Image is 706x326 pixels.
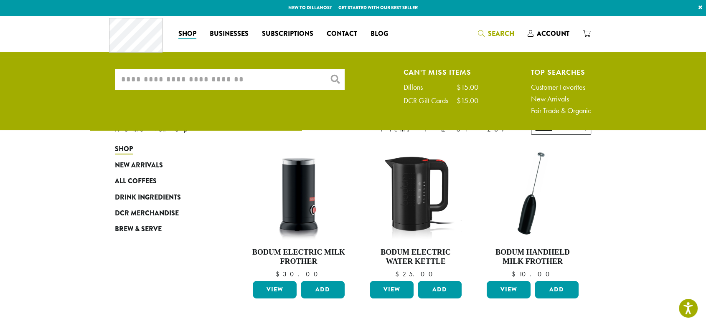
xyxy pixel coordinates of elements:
[370,281,414,298] a: View
[485,145,581,278] a: Bodum Handheld Milk Frother $10.00
[404,83,431,91] div: Dillons
[338,4,418,11] a: Get started with our best seller
[115,208,179,219] span: DCR Merchandise
[115,141,215,157] a: Shop
[301,281,345,298] button: Add
[512,270,519,278] span: $
[404,69,478,75] h4: Can't Miss Items
[115,221,215,237] a: Brew & Serve
[251,145,347,241] img: DP3954.01-002.png
[276,270,322,278] bdi: 30.00
[487,281,531,298] a: View
[485,248,581,266] h4: Bodum Handheld Milk Frother
[172,27,203,40] a: Shop
[276,270,283,278] span: $
[115,189,215,205] a: Drink Ingredients
[115,160,163,171] span: New Arrivals
[535,281,579,298] button: Add
[531,95,591,103] a: New Arrivals
[395,270,402,278] span: $
[488,29,514,38] span: Search
[115,173,215,189] a: All Coffees
[512,270,554,278] bdi: 10.00
[210,29,249,39] span: Businesses
[485,145,581,241] img: DP3927.01-002.png
[395,270,436,278] bdi: 25.00
[537,29,569,38] span: Account
[115,224,162,235] span: Brew & Serve
[531,107,591,114] a: Fair Trade & Organic
[371,29,388,39] span: Blog
[262,29,313,39] span: Subscriptions
[531,69,591,75] h4: Top Searches
[368,248,464,266] h4: Bodum Electric Water Kettle
[327,29,357,39] span: Contact
[457,97,478,104] div: $15.00
[115,157,215,173] a: New Arrivals
[115,144,133,154] span: Shop
[531,83,591,91] a: Customer Favorites
[115,205,215,221] a: DCR Merchandise
[115,176,157,187] span: All Coffees
[368,145,464,278] a: Bodum Electric Water Kettle $25.00
[457,83,478,91] div: $15.00
[418,281,462,298] button: Add
[253,281,297,298] a: View
[178,29,196,39] span: Shop
[368,145,464,241] img: DP3955.01.png
[115,192,181,203] span: Drink Ingredients
[471,27,521,40] a: Search
[251,248,347,266] h4: Bodum Electric Milk Frother
[404,97,457,104] div: DCR Gift Cards
[251,145,347,278] a: Bodum Electric Milk Frother $30.00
